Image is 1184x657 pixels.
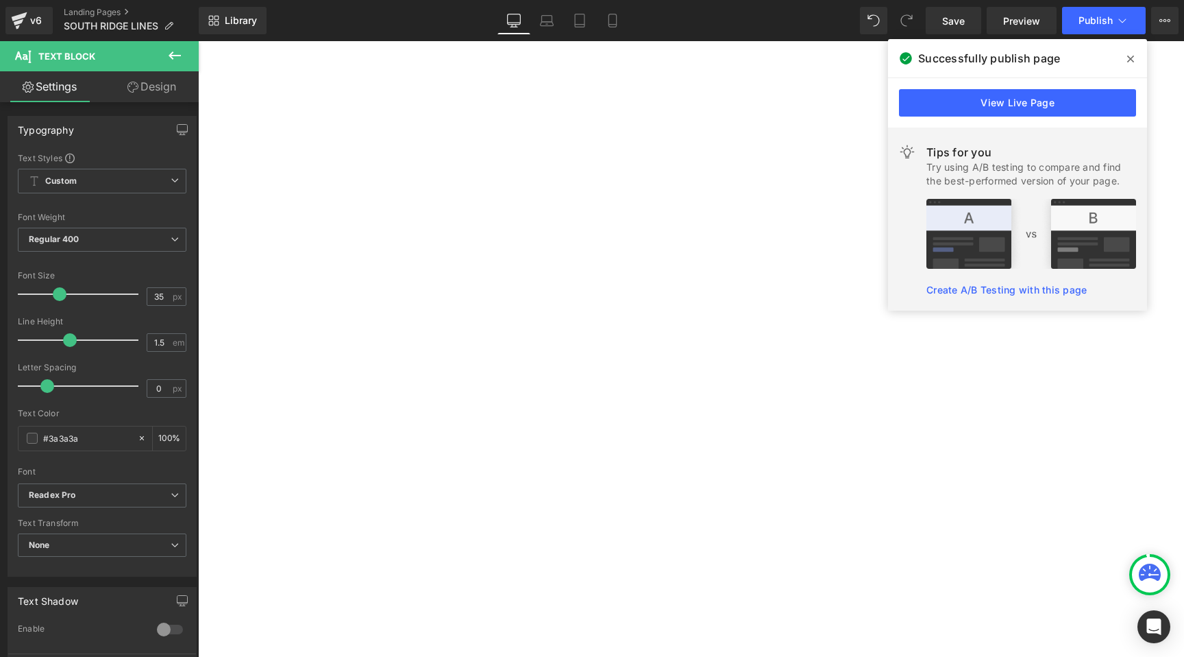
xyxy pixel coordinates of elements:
span: Save [942,14,965,28]
button: Undo [860,7,887,34]
a: Desktop [497,7,530,34]
img: tip.png [926,199,1136,269]
div: Text Styles [18,152,186,163]
span: em [173,338,184,347]
button: Publish [1062,7,1146,34]
span: SOUTH RIDGE LINES [64,21,158,32]
i: Readex Pro [29,490,75,501]
b: Custom [45,176,77,187]
a: Create A/B Testing with this page [926,284,1087,296]
div: Try using A/B testing to compare and find the best-performed version of your page. [926,160,1136,188]
button: Redo [893,7,920,34]
div: Line Height [18,317,186,326]
span: Successfully publish page [918,50,1060,67]
a: New Library [199,7,267,34]
input: Color [43,431,131,446]
div: Tips for you [926,144,1136,160]
a: Landing Pages [64,7,199,18]
a: Tablet [563,7,596,34]
button: More [1151,7,1179,34]
span: px [173,292,184,301]
div: Text Color [18,409,186,418]
a: Design [102,71,201,102]
a: Preview [987,7,1057,34]
div: Text Shadow [18,588,78,607]
img: light.svg [899,144,915,160]
span: Preview [1003,14,1040,28]
div: Font Weight [18,213,186,222]
span: Library [225,14,257,27]
span: Publish [1078,15,1113,26]
div: Typography [18,117,74,136]
b: Regular 400 [29,234,79,244]
span: Text Block [38,51,95,62]
div: Open Intercom Messenger [1137,610,1170,643]
div: Enable [18,623,143,638]
div: v6 [27,12,45,29]
a: View Live Page [899,89,1136,117]
b: None [29,540,50,550]
a: Mobile [596,7,629,34]
div: Text Transform [18,518,186,528]
div: Font Size [18,271,186,280]
a: v6 [5,7,53,34]
div: % [153,427,186,451]
a: Laptop [530,7,563,34]
span: px [173,384,184,393]
div: Font [18,467,186,477]
div: Letter Spacing [18,363,186,372]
